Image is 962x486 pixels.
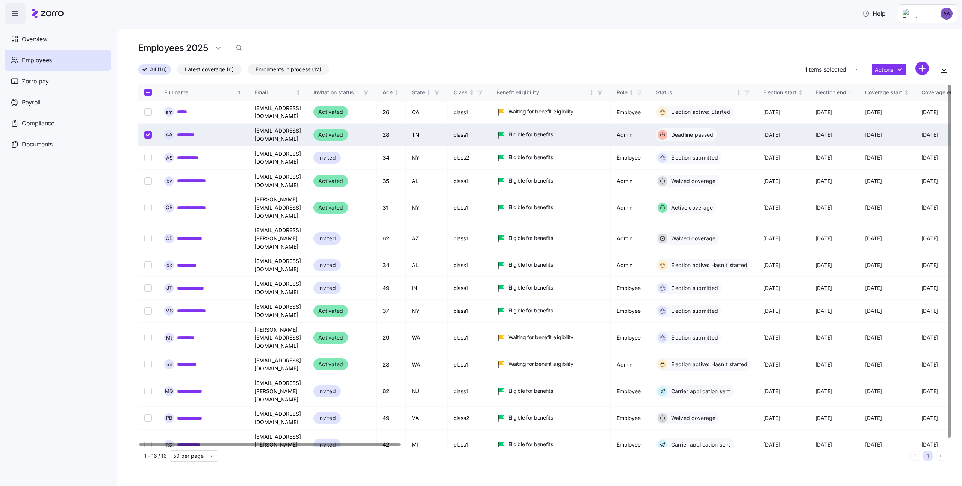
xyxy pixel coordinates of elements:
[248,353,307,376] td: [EMAIL_ADDRESS][DOMAIN_NAME]
[406,146,448,170] td: NY
[448,407,490,429] td: class2
[910,451,920,461] button: Previous page
[248,376,307,407] td: [EMAIL_ADDRESS][PERSON_NAME][DOMAIN_NAME]
[496,88,588,97] div: Benefit eligibility
[815,131,832,139] span: [DATE]
[406,170,448,192] td: AL
[448,254,490,276] td: class1
[377,124,406,146] td: 28
[318,387,336,396] span: Invited
[589,90,594,95] div: Not sorted
[508,204,553,211] span: Eligible for benefits
[923,451,933,461] button: 1
[669,154,718,161] span: Election submitted
[809,84,859,101] th: Election endNot sorted
[318,261,336,270] span: Invited
[862,9,886,18] span: Help
[144,284,152,292] input: Select record 8
[805,65,846,74] span: 1 items selected
[508,307,553,314] span: Eligible for benefits
[144,204,152,211] input: Select record 5
[166,263,172,268] span: d k
[22,35,47,44] span: Overview
[611,407,650,429] td: Employee
[406,376,448,407] td: NJ
[377,101,406,124] td: 26
[144,177,152,185] input: Select record 4
[166,155,172,160] span: A S
[865,334,882,341] span: [DATE]
[736,90,741,95] div: Not sorted
[406,84,448,101] th: StateNot sorted
[921,307,938,315] span: [DATE]
[248,101,307,124] td: [EMAIL_ADDRESS][DOMAIN_NAME]
[448,430,490,460] td: class1
[22,77,49,86] span: Zorro pay
[377,84,406,101] th: AgeNot sorted
[815,361,832,368] span: [DATE]
[318,360,343,369] span: Activated
[248,146,307,170] td: [EMAIL_ADDRESS][DOMAIN_NAME]
[377,254,406,276] td: 34
[763,334,780,341] span: [DATE]
[508,334,573,341] span: Waiting for benefit eligibility
[815,307,832,315] span: [DATE]
[815,284,832,292] span: [DATE]
[406,300,448,323] td: NY
[448,101,490,124] td: class1
[248,124,307,146] td: [EMAIL_ADDRESS][DOMAIN_NAME]
[318,414,336,423] span: Invited
[865,307,882,315] span: [DATE]
[318,333,343,342] span: Activated
[318,177,343,186] span: Activated
[669,414,716,422] span: Waived coverage
[921,235,938,242] span: [DATE]
[377,323,406,353] td: 29
[256,65,321,74] span: Enrollments in process (12)
[144,131,152,139] input: Select record 2
[941,8,953,20] img: 09212804168253c57e3bfecf549ffc4d
[377,170,406,192] td: 35
[144,307,152,315] input: Select record 9
[611,254,650,276] td: Admin
[165,389,173,394] span: M G
[448,146,490,170] td: class2
[865,441,882,448] span: [DATE]
[406,430,448,460] td: MI
[448,353,490,376] td: class1
[469,90,474,95] div: Not sorted
[22,140,53,149] span: Documents
[5,134,111,155] a: Documents
[865,361,882,368] span: [DATE]
[448,376,490,407] td: class1
[412,88,425,97] div: State
[856,6,892,21] button: Help
[865,204,882,211] span: [DATE]
[406,192,448,223] td: NY
[248,223,307,254] td: [EMAIL_ADDRESS][PERSON_NAME][DOMAIN_NAME]
[921,204,938,211] span: [DATE]
[875,67,893,72] span: Actions
[144,441,152,448] input: Select record 14
[406,407,448,429] td: VA
[847,90,853,95] div: Not sorted
[5,29,111,50] a: Overview
[763,361,780,368] span: [DATE]
[166,178,172,183] span: b v
[815,441,832,448] span: [DATE]
[5,71,111,92] a: Zorro pay
[448,84,490,101] th: ClassNot sorted
[248,192,307,223] td: [PERSON_NAME][EMAIL_ADDRESS][DOMAIN_NAME]
[448,192,490,223] td: class1
[426,90,431,95] div: Not sorted
[318,284,336,293] span: Invited
[377,353,406,376] td: 28
[763,88,796,97] div: Election start
[611,146,650,170] td: Employee
[763,204,780,211] span: [DATE]
[144,334,152,341] input: Select record 10
[669,108,731,116] span: Election active: Started
[611,192,650,223] td: Admin
[611,277,650,300] td: Employee
[406,353,448,376] td: WA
